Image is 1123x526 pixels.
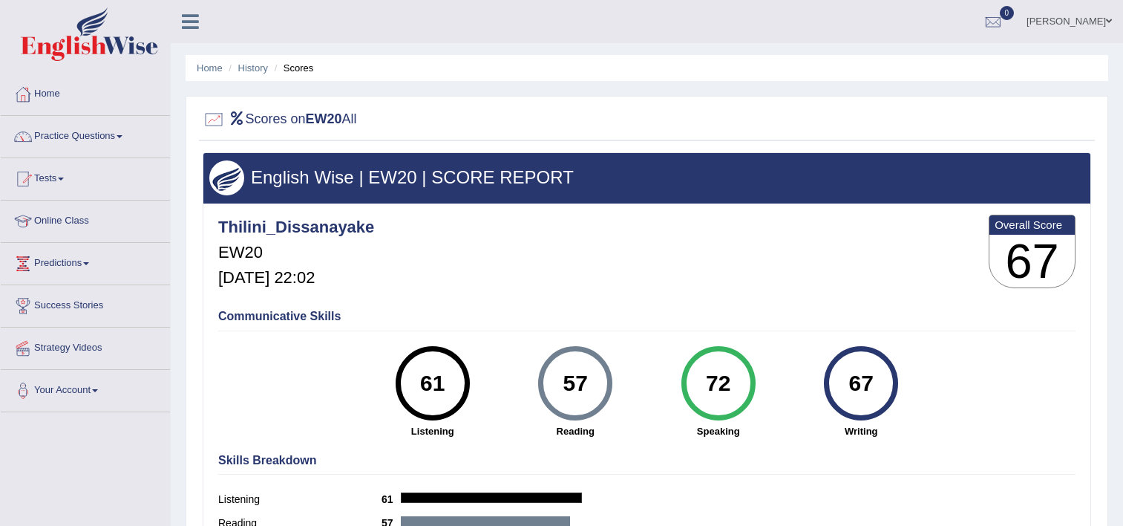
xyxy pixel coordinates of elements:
[995,218,1070,231] b: Overall Score
[197,62,223,74] a: Home
[218,218,374,236] h4: Thilini_Dissanayake
[382,493,401,505] b: 61
[1,328,170,365] a: Strategy Videos
[369,424,497,438] strong: Listening
[691,352,745,415] div: 72
[209,160,244,195] img: wings.png
[1,243,170,280] a: Predictions
[1,74,170,111] a: Home
[1,370,170,407] a: Your Account
[306,111,342,126] b: EW20
[834,352,888,415] div: 67
[1,116,170,153] a: Practice Questions
[1000,6,1015,20] span: 0
[218,310,1075,323] h4: Communicative Skills
[218,244,374,262] h5: EW20
[549,352,603,415] div: 57
[209,168,1084,187] h3: English Wise | EW20 | SCORE REPORT
[1,285,170,322] a: Success Stories
[405,352,459,415] div: 61
[218,454,1075,467] h4: Skills Breakdown
[218,492,382,507] label: Listening
[271,61,314,75] li: Scores
[511,424,640,438] strong: Reading
[238,62,268,74] a: History
[797,424,926,438] strong: Writing
[218,269,374,287] h5: [DATE] 22:02
[1,158,170,195] a: Tests
[655,424,783,438] strong: Speaking
[989,235,1075,288] h3: 67
[203,108,357,131] h2: Scores on All
[1,201,170,238] a: Online Class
